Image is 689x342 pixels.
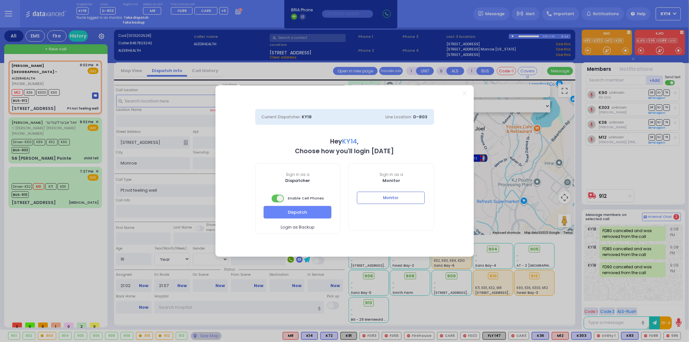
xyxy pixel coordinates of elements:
[295,147,394,155] b: Choose how you'll login [DATE]
[463,91,466,95] a: Close
[330,137,359,146] b: Hey ,
[357,192,425,204] button: Monitor
[262,114,301,120] span: Current Dispatcher:
[386,114,412,120] span: Line Location:
[264,206,331,218] button: Dispatch
[285,177,310,184] b: Dispatcher
[302,114,312,120] span: KY18
[349,172,434,177] span: Sign in as a
[342,137,357,146] span: KY14
[272,194,324,203] span: Enable Cell Phones
[413,114,428,120] span: D-803
[382,177,400,184] b: Monitor
[256,172,340,177] span: Sign in as a
[281,224,315,230] span: Login as Backup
